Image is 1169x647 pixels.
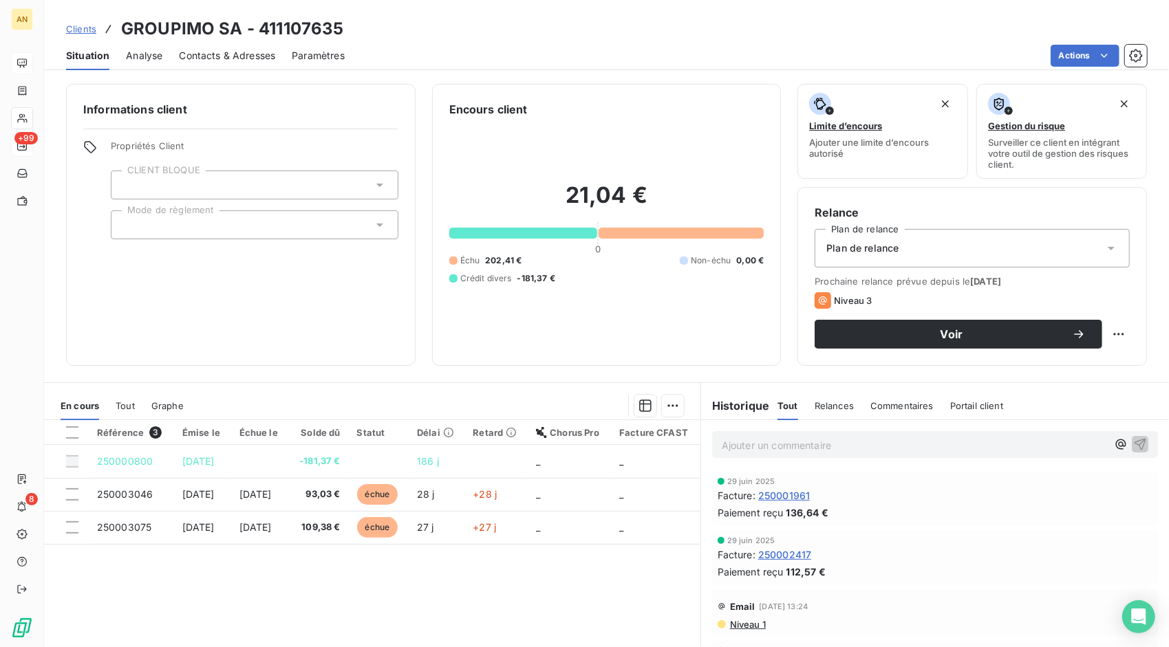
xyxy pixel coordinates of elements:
span: 29 juin 2025 [727,536,775,545]
span: échue [357,484,398,505]
input: Ajouter une valeur [122,219,133,231]
div: Échue le [239,427,281,438]
span: 250003046 [97,488,153,500]
span: +27 j [473,521,496,533]
span: Tout [116,400,135,411]
div: AN [11,8,33,30]
span: +99 [14,132,38,144]
span: -181,37 € [297,454,340,468]
span: Propriétés Client [111,140,398,160]
div: Open Intercom Messenger [1122,600,1155,633]
span: Plan de relance [826,241,899,255]
span: -181,37 € [517,272,555,285]
span: 112,57 € [786,564,826,579]
span: Crédit divers [460,272,512,285]
span: Situation [66,49,109,63]
span: Email [730,601,755,612]
h3: GROUPIMO SA - 411107635 [121,17,343,41]
span: 250003075 [97,521,151,533]
button: Voir [815,320,1102,349]
div: Solde dû [297,427,340,438]
a: Clients [66,22,96,36]
span: Surveiller ce client en intégrant votre outil de gestion des risques client. [988,137,1135,170]
span: Prochaine relance prévue depuis le [815,276,1130,287]
span: [DATE] 13:24 [760,602,808,611]
span: 250000800 [97,455,153,467]
input: Ajouter une valeur [122,179,133,191]
span: _ [619,521,623,533]
button: Actions [1051,45,1119,67]
h6: Informations client [83,101,398,118]
span: [DATE] [182,455,215,467]
span: 3 [149,426,162,439]
span: 136,64 € [786,505,828,520]
span: 0,00 € [736,254,764,267]
span: Limite d’encours [809,120,882,131]
div: Retard [473,427,519,438]
span: Clients [66,23,96,34]
button: Gestion du risqueSurveiller ce client en intégrant votre outil de gestion des risques client. [976,84,1147,179]
div: Facture CFAST [619,427,692,438]
span: [DATE] [182,521,215,533]
span: 8 [25,493,38,505]
span: Commentaires [870,400,934,411]
div: Chorus Pro [536,427,603,438]
span: Paiement reçu [718,564,784,579]
span: Relances [815,400,854,411]
h6: Encours client [449,101,528,118]
span: [DATE] [182,488,215,500]
span: Portail client [950,400,1003,411]
span: 28 j [417,488,435,500]
span: _ [536,521,540,533]
span: Graphe [151,400,184,411]
span: _ [619,488,623,500]
span: 250001961 [758,488,810,503]
span: Contacts & Adresses [179,49,275,63]
span: Facture : [718,488,755,503]
button: Limite d’encoursAjouter une limite d’encours autorisé [797,84,968,179]
span: _ [619,455,623,467]
span: échue [357,517,398,538]
span: En cours [61,400,99,411]
div: Statut [357,427,401,438]
span: Tout [777,400,798,411]
span: _ [536,488,540,500]
span: Échu [460,254,480,267]
span: 0 [595,243,601,254]
div: Émise le [182,427,223,438]
span: Voir [831,329,1072,340]
span: _ [536,455,540,467]
h6: Relance [815,204,1130,221]
span: [DATE] [970,276,1001,287]
span: 29 juin 2025 [727,477,775,485]
span: 109,38 € [297,520,340,534]
span: 93,03 € [297,487,340,501]
span: Gestion du risque [988,120,1065,131]
span: Ajouter une limite d’encours autorisé [809,137,956,159]
span: Niveau 1 [729,619,766,630]
img: Logo LeanPay [11,617,33,639]
div: Délai [417,427,456,438]
span: +28 j [473,488,497,500]
span: [DATE] [239,488,272,500]
span: Facture : [718,547,755,562]
span: 186 j [417,455,439,467]
span: 27 j [417,521,434,533]
span: Paiement reçu [718,505,784,520]
span: Niveau 3 [834,295,872,306]
span: [DATE] [239,521,272,533]
span: 202,41 € [485,254,522,267]
h2: 21,04 € [449,182,764,223]
h6: Historique [701,397,770,414]
span: Analyse [126,49,162,63]
span: Non-échu [691,254,731,267]
span: Paramètres [292,49,345,63]
span: 250002417 [758,547,811,562]
div: Référence [97,426,166,439]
